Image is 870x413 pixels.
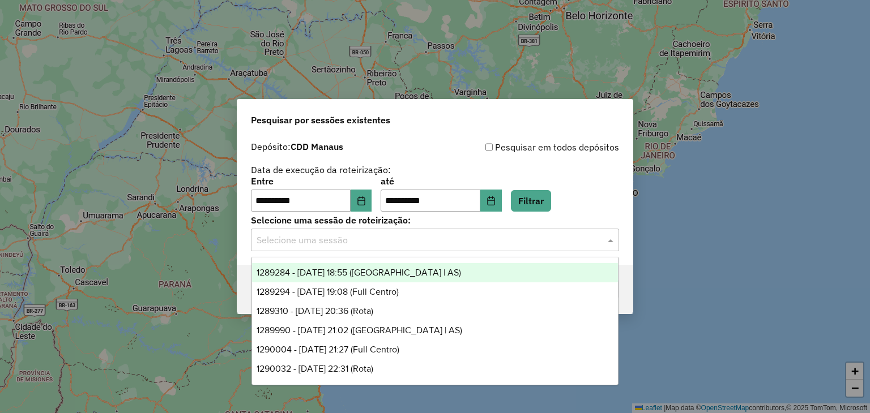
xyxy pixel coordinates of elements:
[257,306,373,316] span: 1289310 - [DATE] 20:36 (Rota)
[251,257,619,385] ng-dropdown-panel: Options list
[251,163,391,177] label: Data de execução da roteirização:
[251,140,343,153] label: Depósito:
[511,190,551,212] button: Filtrar
[251,213,619,227] label: Selecione uma sessão de roteirização:
[351,190,372,212] button: Choose Date
[480,190,502,212] button: Choose Date
[257,364,373,373] span: 1290032 - [DATE] 22:31 (Rota)
[257,325,462,335] span: 1289990 - [DATE] 21:02 ([GEOGRAPHIC_DATA] | AS)
[291,141,343,152] strong: CDD Manaus
[257,345,399,354] span: 1290004 - [DATE] 21:27 (Full Centro)
[435,140,619,154] div: Pesquisar em todos depósitos
[251,174,372,188] label: Entre
[251,113,390,127] span: Pesquisar por sessões existentes
[257,287,399,296] span: 1289294 - [DATE] 19:08 (Full Centro)
[257,268,461,277] span: 1289284 - [DATE] 18:55 ([GEOGRAPHIC_DATA] | AS)
[381,174,501,188] label: até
